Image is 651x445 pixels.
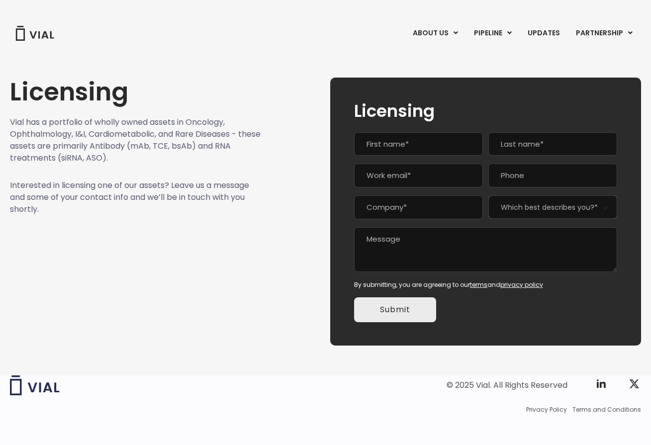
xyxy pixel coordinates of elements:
[354,280,617,289] div: By submitting, you are agreeing to our and
[405,25,465,42] a: ABOUT USMenu Toggle
[488,132,617,156] input: Last name*
[354,195,483,219] input: Company*
[488,164,617,187] input: Phone
[572,405,641,414] a: Terms and Conditions
[354,101,617,120] h2: Licensing
[354,132,483,156] input: First name*
[526,405,567,414] a: Privacy Policy
[500,280,543,289] a: privacy policy
[488,195,617,219] span: Which best describes you?*
[354,164,483,187] input: Work email*
[520,25,567,42] a: UPDATES
[10,78,261,106] h1: Licensing
[10,116,261,164] p: Vial has a portfolio of wholly owned assets in Oncology, Ophthalmology, I&I, Cardiometabolic, and...
[354,297,436,322] input: Submit
[15,26,55,41] img: Vial Logo
[470,280,487,289] a: terms
[10,375,60,395] img: Vial logo wih "Vial" spelled out
[466,25,519,42] a: PIPELINEMenu Toggle
[10,179,261,215] p: Interested in licensing one of our assets? Leave us a message and some of your contact info and w...
[447,380,567,391] div: © 2025 Vial. All Rights Reserved
[568,25,641,42] a: PARTNERSHIPMenu Toggle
